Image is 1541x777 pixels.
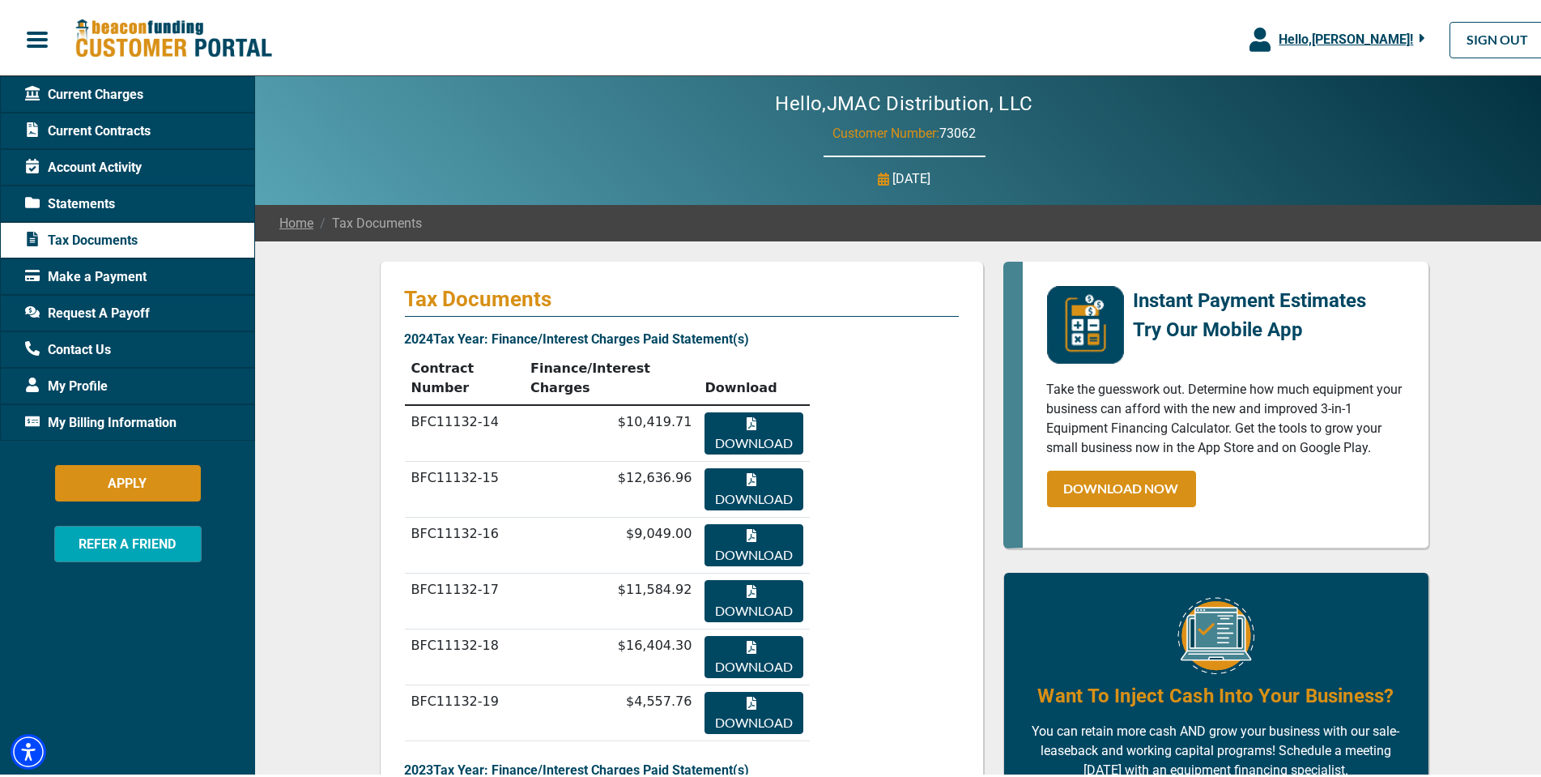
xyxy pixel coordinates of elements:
[25,82,143,101] span: Current Charges
[405,682,524,738] td: BFC11132-19
[405,349,524,402] th: Contract Number
[25,228,138,247] span: Tax Documents
[54,523,202,559] button: REFER A FRIEND
[1037,679,1394,707] h4: Want To Inject Cash Into Your Business?
[25,155,142,174] span: Account Activity
[1047,377,1404,455] p: Take the guesswork out. Determine how much equipment your business can afford with the new and im...
[705,633,802,675] button: Download
[698,349,809,402] th: Download
[1177,594,1254,671] img: Equipment Financing Online Image
[705,465,802,507] button: Download
[405,327,959,346] p: 2024 Tax Year: Finance/Interest Charges Paid Statement(s)
[524,514,698,570] td: $9,049.00
[55,462,201,498] button: APPLY
[524,626,698,682] td: $16,404.30
[74,15,272,57] img: Beacon Funding Customer Portal Logo
[405,402,524,459] td: BFC11132-14
[524,682,698,738] td: $4,557.76
[25,118,151,138] span: Current Contracts
[405,459,524,514] td: BFC11132-15
[524,402,698,459] td: $10,419.71
[405,758,959,777] p: 2023 Tax Year: Finance/Interest Charges Paid Statement(s)
[939,122,976,138] span: 73062
[1028,719,1404,777] p: You can retain more cash AND grow your business with our sale-leaseback and working capital progr...
[705,409,802,451] button: Download
[25,191,115,211] span: Statements
[1047,283,1124,361] img: mobile-app-logo.png
[313,211,422,230] span: Tax Documents
[25,374,108,393] span: My Profile
[705,689,802,731] button: Download
[405,626,524,682] td: BFC11132-18
[279,211,313,230] a: Home
[1047,467,1196,504] a: DOWNLOAD NOW
[405,283,959,309] p: Tax Documents
[1134,283,1367,312] p: Instant Payment Estimates
[405,514,524,570] td: BFC11132-16
[705,521,802,563] button: Download
[25,410,177,429] span: My Billing Information
[524,349,698,402] th: Finance/Interest Charges
[11,731,46,766] div: Accessibility Menu
[832,122,939,138] span: Customer Number:
[893,166,931,186] p: [DATE]
[1134,312,1367,341] p: Try Our Mobile App
[705,577,802,619] button: Download
[726,89,1081,113] h2: Hello, JMAC Distribution, LLC
[25,301,150,320] span: Request A Payoff
[1279,28,1413,44] span: Hello, [PERSON_NAME] !
[524,570,698,626] td: $11,584.92
[524,459,698,514] td: $12,636.96
[25,337,111,356] span: Contact Us
[25,264,147,284] span: Make a Payment
[405,570,524,626] td: BFC11132-17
